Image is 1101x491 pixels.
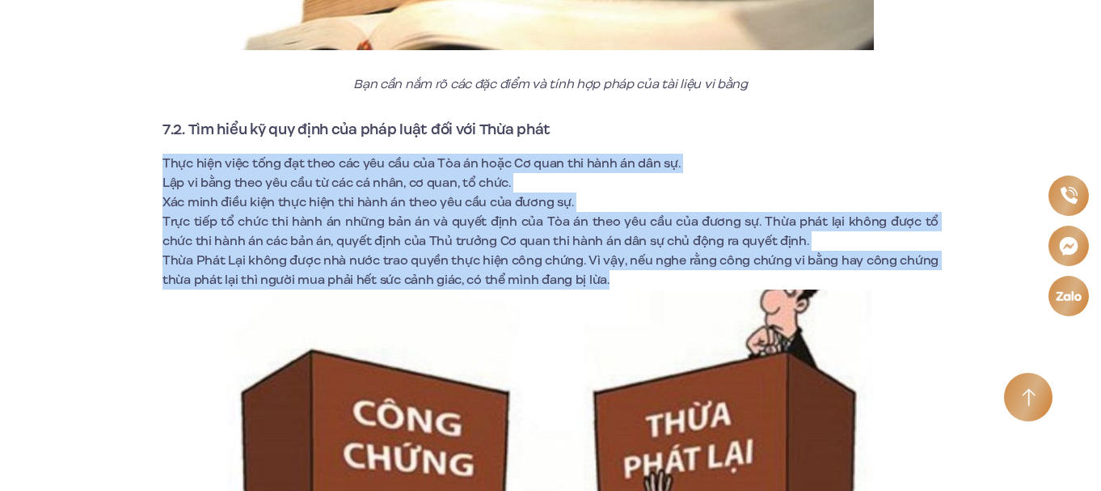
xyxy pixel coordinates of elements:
[162,251,939,290] li: Thừa Phát Lại không được nhà nước trao quyền thực hiện công chứng. Vì vậy, nếu nghe rằng công chứ...
[1060,187,1077,204] img: Phone icon
[162,193,939,212] li: Xác minh điều kiện thực hiện thi hành án theo yêu cầu của đương sự.
[162,173,939,193] li: Lập vi bằng theo yêu cầu từ các cá nhân, cơ quan, tổ chức.
[1055,290,1082,300] img: Zalo icon
[162,154,939,173] li: Thực hiện việc tống đạt theo các yêu cầu của Tòa án hoặc Cơ quan thi hành án dân sự.
[353,75,748,93] em: Bạn cần nắm rõ các đặc điểm và tính hợp pháp của tài liệu vi bằng
[162,212,939,251] li: Trực tiếp tổ chức thi hành án những bản án và quyết định của Tòa án theo yêu cầu của đương sự. Th...
[1059,235,1078,255] img: Messenger icon
[162,119,550,140] strong: 7.2. Tìm hiểu kỹ quy định của pháp luật đối với Thừa phát
[1022,388,1036,407] img: Arrow icon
